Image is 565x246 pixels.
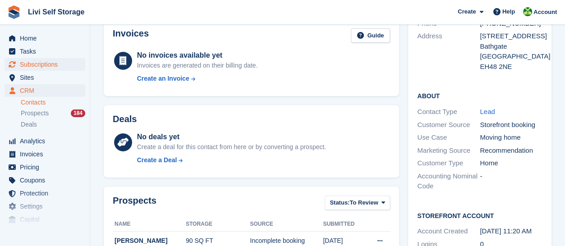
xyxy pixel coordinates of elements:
[20,187,74,200] span: Protection
[21,109,85,118] a: Prospects 184
[5,187,85,200] a: menu
[137,74,258,83] a: Create an Invoice
[480,132,542,143] div: Moving home
[186,236,250,246] div: 90 SQ FT
[480,41,542,52] div: Bathgate
[325,196,390,210] button: Status: To Review
[480,62,542,72] div: EH48 2NE
[20,71,74,84] span: Sites
[113,196,156,212] h2: Prospects
[5,84,85,97] a: menu
[417,226,480,237] div: Account Created
[20,148,74,160] span: Invoices
[480,226,542,237] div: [DATE] 11:20 AM
[480,158,542,169] div: Home
[323,217,365,232] th: Submitted
[5,135,85,147] a: menu
[24,5,88,19] a: Livi Self Storage
[137,142,326,152] div: Create a deal for this contact from here or by converting a prospect.
[20,45,74,58] span: Tasks
[20,135,74,147] span: Analytics
[20,213,74,226] span: Capital
[323,236,365,246] div: [DATE]
[20,200,74,213] span: Settings
[186,217,250,232] th: Storage
[480,171,542,191] div: -
[5,58,85,71] a: menu
[21,109,49,118] span: Prospects
[417,91,542,100] h2: About
[21,120,85,129] a: Deals
[349,198,378,207] span: To Review
[137,132,326,142] div: No deals yet
[113,28,149,43] h2: Invoices
[250,217,323,232] th: Source
[71,109,85,117] div: 184
[113,217,186,232] th: Name
[417,132,480,143] div: Use Case
[502,7,515,16] span: Help
[480,120,542,130] div: Storefront booking
[20,84,74,97] span: CRM
[417,120,480,130] div: Customer Source
[351,28,390,43] a: Guide
[480,146,542,156] div: Recommendation
[523,7,532,16] img: Alex Handyside
[137,50,258,61] div: No invoices available yet
[330,198,349,207] span: Status:
[137,155,326,165] a: Create a Deal
[480,51,542,62] div: [GEOGRAPHIC_DATA]
[113,114,137,124] h2: Deals
[458,7,476,16] span: Create
[250,236,323,246] div: Incomplete booking
[20,161,74,173] span: Pricing
[480,31,542,41] div: [STREET_ADDRESS]
[5,161,85,173] a: menu
[417,171,480,191] div: Accounting Nominal Code
[417,211,542,220] h2: Storefront Account
[137,74,189,83] div: Create an Invoice
[480,108,495,115] a: Lead
[20,58,74,71] span: Subscriptions
[5,45,85,58] a: menu
[137,61,258,70] div: Invoices are generated on their billing date.
[115,236,186,246] div: [PERSON_NAME]
[5,148,85,160] a: menu
[417,31,480,72] div: Address
[20,174,74,187] span: Coupons
[21,98,85,107] a: Contacts
[5,174,85,187] a: menu
[7,5,21,19] img: stora-icon-8386f47178a22dfd0bd8f6a31ec36ba5ce8667c1dd55bd0f319d3a0aa187defe.svg
[5,71,85,84] a: menu
[417,146,480,156] div: Marketing Source
[21,120,37,129] span: Deals
[5,200,85,213] a: menu
[417,107,480,117] div: Contact Type
[417,158,480,169] div: Customer Type
[5,213,85,226] a: menu
[20,32,74,45] span: Home
[533,8,557,17] span: Account
[137,155,177,165] div: Create a Deal
[5,32,85,45] a: menu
